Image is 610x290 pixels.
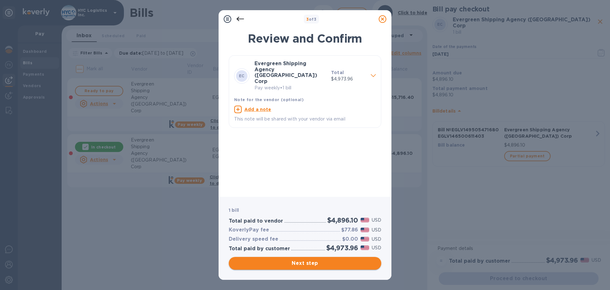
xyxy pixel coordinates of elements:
[361,245,369,250] img: USD
[341,227,358,233] h3: $77.86
[372,227,381,233] p: USD
[229,257,381,270] button: Next step
[331,70,344,75] b: Total
[326,244,358,252] h2: $4,973.96
[234,116,376,122] p: This note will be shared with your vendor via email
[229,227,269,233] h3: KoverlyPay fee
[229,218,283,224] h3: Total paid to vendor
[254,85,326,91] p: Pay weekly • 1 bill
[361,237,369,241] img: USD
[234,97,304,102] b: Note for the vendor (optional)
[361,228,369,232] img: USD
[331,76,366,82] p: $4,973.96
[229,246,290,252] h3: Total paid by customer
[327,216,358,224] h2: $4,896.10
[234,61,376,122] div: ECEvergreen Shipping Agency ([GEOGRAPHIC_DATA]) CorpPay weekly•1 billTotal$4,973.96Note for the v...
[239,73,245,78] b: EC
[372,245,381,251] p: USD
[229,236,278,242] h3: Delivery speed fee
[372,236,381,243] p: USD
[361,218,369,222] img: USD
[244,107,271,112] u: Add a note
[342,236,358,242] h3: $0.00
[306,17,309,22] span: 3
[254,60,317,84] b: Evergreen Shipping Agency ([GEOGRAPHIC_DATA]) Corp
[372,217,381,224] p: USD
[229,32,381,45] h1: Review and Confirm
[234,259,376,267] span: Next step
[306,17,317,22] b: of 3
[229,208,239,213] b: 1 bill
